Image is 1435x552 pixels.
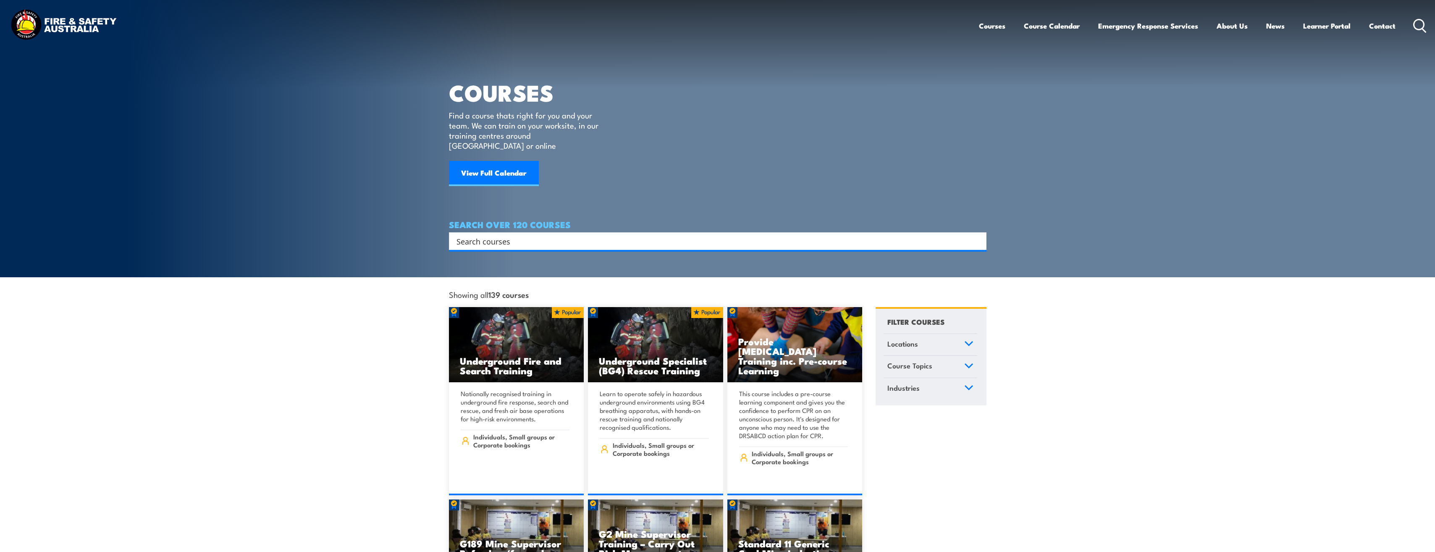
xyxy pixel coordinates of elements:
[449,307,584,383] a: Underground Fire and Search Training
[1098,15,1198,37] a: Emergency Response Services
[884,356,977,378] a: Course Topics
[449,290,529,299] span: Showing all
[738,336,852,375] h3: Provide [MEDICAL_DATA] Training inc. Pre-course Learning
[449,161,539,186] a: View Full Calendar
[752,449,848,465] span: Individuals, Small groups or Corporate bookings
[488,289,529,300] strong: 139 courses
[887,316,944,327] h4: FILTER COURSES
[460,356,573,375] h3: Underground Fire and Search Training
[449,220,986,229] h4: SEARCH OVER 120 COURSES
[1266,15,1285,37] a: News
[727,307,863,383] img: Low Voltage Rescue and Provide CPR
[599,356,712,375] h3: Underground Specialist (BG4) Rescue Training
[458,235,970,247] form: Search form
[588,307,723,383] a: Underground Specialist (BG4) Rescue Training
[884,378,977,400] a: Industries
[456,235,968,247] input: Search input
[449,110,602,150] p: Find a course thats right for you and your team. We can train on your worksite, in our training c...
[1303,15,1351,37] a: Learner Portal
[473,433,569,449] span: Individuals, Small groups or Corporate bookings
[979,15,1005,37] a: Courses
[887,338,918,350] span: Locations
[887,360,932,371] span: Course Topics
[588,307,723,383] img: Underground mine rescue
[449,82,611,102] h1: COURSES
[739,389,848,440] p: This course includes a pre-course learning component and gives you the confidence to perform CPR ...
[449,307,584,383] img: Underground mine rescue
[727,307,863,383] a: Provide [MEDICAL_DATA] Training inc. Pre-course Learning
[461,389,570,423] p: Nationally recognised training in underground fire response, search and rescue, and fresh air bas...
[600,389,709,431] p: Learn to operate safely in hazardous underground environments using BG4 breathing apparatus, with...
[1369,15,1396,37] a: Contact
[972,235,984,247] button: Search magnifier button
[884,334,977,356] a: Locations
[613,441,709,457] span: Individuals, Small groups or Corporate bookings
[1217,15,1248,37] a: About Us
[887,382,920,394] span: Industries
[1024,15,1080,37] a: Course Calendar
